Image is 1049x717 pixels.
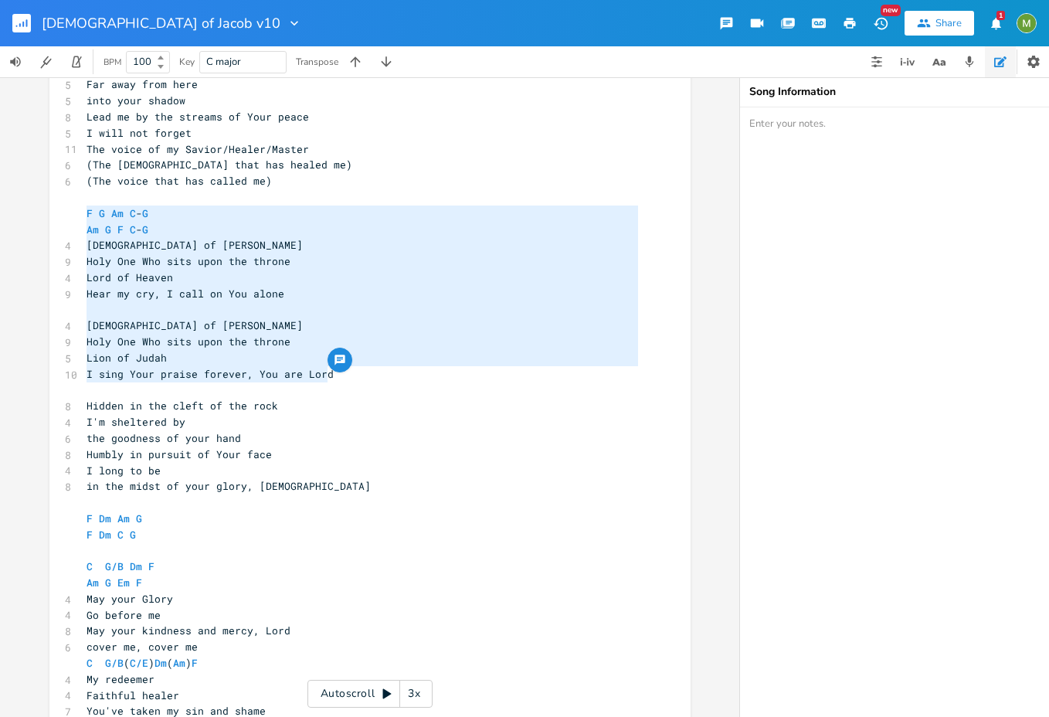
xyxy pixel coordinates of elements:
[87,479,371,493] span: in the midst of your glory, [DEMOGRAPHIC_DATA]
[130,528,136,542] span: G
[87,656,198,670] span: ( ) ( )
[111,206,124,220] span: Am
[117,576,130,590] span: Em
[130,223,136,236] span: C
[87,142,309,156] span: The voice of my Savior/Healer/Master
[307,680,433,708] div: Autoscroll
[130,559,142,573] span: Dm
[99,511,111,525] span: Dm
[1017,13,1037,33] img: Mik Sivak
[87,367,334,381] span: I sing Your praise forever, You are Lord
[87,640,198,654] span: cover me, cover me
[87,559,93,573] span: C
[117,223,124,236] span: F
[87,318,303,332] span: [DEMOGRAPHIC_DATA] of [PERSON_NAME]
[87,624,290,637] span: May your kindness and mercy, Lord
[749,87,1040,97] div: Song Information
[173,656,185,670] span: Am
[87,511,93,525] span: F
[87,415,185,429] span: I'm sheltered by
[179,57,195,66] div: Key
[87,254,290,268] span: Holy One Who sits upon the throne
[154,656,167,670] span: Dm
[105,223,111,236] span: G
[87,399,278,413] span: Hidden in the cleft of the rock
[87,158,352,172] span: (The [DEMOGRAPHIC_DATA] that has healed me)
[87,447,272,461] span: Humbly in pursuit of Your face
[87,688,179,702] span: Faithful healer
[87,672,154,686] span: My redeemer
[105,576,111,590] span: G
[42,16,280,30] span: [DEMOGRAPHIC_DATA] of Jacob v10
[87,656,93,670] span: C
[87,238,303,252] span: [DEMOGRAPHIC_DATA] of [PERSON_NAME]
[99,528,111,542] span: Dm
[87,351,167,365] span: Lion of Judah
[148,559,154,573] span: F
[87,592,173,606] span: May your Glory
[105,559,124,573] span: G/B
[87,270,173,284] span: Lord of Heaven
[905,11,974,36] button: Share
[87,608,161,622] span: Go before me
[87,223,99,236] span: Am
[87,431,241,445] span: the goodness of your hand
[130,656,148,670] span: C/E
[87,206,148,220] span: -
[99,206,105,220] span: G
[87,287,284,301] span: Hear my cry, I call on You alone
[142,223,148,236] span: G
[87,77,198,91] span: Far away from here
[87,464,161,477] span: I long to be
[865,9,896,37] button: New
[400,680,428,708] div: 3x
[117,528,124,542] span: C
[87,576,99,590] span: Am
[935,16,962,30] div: Share
[87,93,185,107] span: into your shadow
[296,57,338,66] div: Transpose
[980,9,1011,37] button: 1
[117,511,130,525] span: Am
[87,206,93,220] span: F
[87,110,309,124] span: Lead me by the streams of Your peace
[87,528,93,542] span: F
[192,656,198,670] span: F
[87,174,272,188] span: (The voice that has called me)
[136,576,142,590] span: F
[87,126,192,140] span: I will not forget
[206,55,241,69] span: C major
[142,206,148,220] span: G
[87,223,148,236] span: -
[105,656,124,670] span: G/B
[136,511,142,525] span: G
[104,58,121,66] div: BPM
[881,5,901,16] div: New
[130,206,136,220] span: C
[87,335,290,348] span: Holy One Who sits upon the throne
[996,11,1005,20] div: 1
